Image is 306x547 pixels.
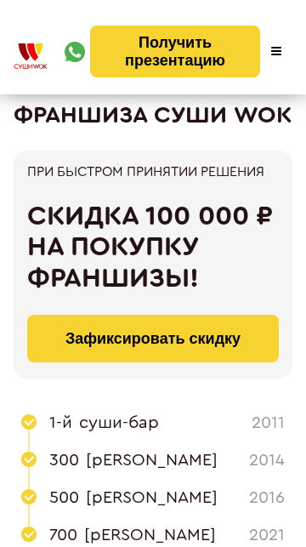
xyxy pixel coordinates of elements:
[27,315,279,362] button: Зафиксировать скидку
[249,442,285,479] div: 2014
[90,26,260,77] button: Получить презентацию
[49,488,79,508] span: 500
[49,526,77,545] span: 700
[65,39,90,65] a: [PHONE_NUMBER]
[86,488,218,508] span: [PERSON_NAME]
[49,451,79,470] span: 300
[14,102,292,129] h1: ФРАНШИЗА СУШИ WOK
[86,451,218,470] span: [PERSON_NAME]
[84,526,216,545] span: [PERSON_NAME]
[14,43,48,69] img: СУШИWOK
[27,164,279,179] div: При быстром принятии решения
[27,201,279,294] div: Скидка 100 000 ₽ на покупку франшизы!
[79,413,159,433] span: суши-бар
[249,479,285,516] div: 2016
[252,404,285,442] div: 2011
[49,413,72,433] span: 1-й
